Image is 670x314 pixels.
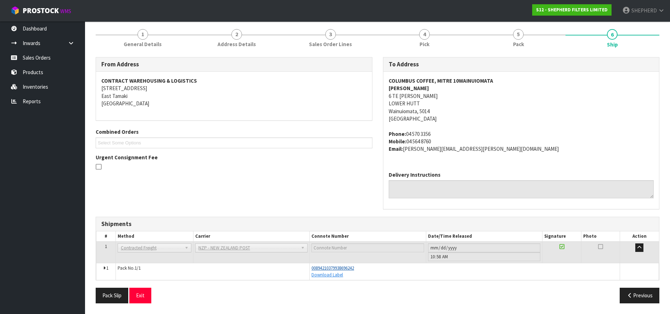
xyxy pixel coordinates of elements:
[389,61,654,68] h3: To Address
[96,231,116,242] th: #
[389,85,429,92] strong: [PERSON_NAME]
[116,263,310,280] td: Pack No.
[513,29,524,40] span: 5
[105,243,107,249] span: 1
[389,130,654,153] address: 04 570 3356 04 564 8760 [PERSON_NAME][EMAIL_ADDRESS][PERSON_NAME][DOMAIN_NAME]
[96,154,158,161] label: Urgent Consignment Fee
[101,221,654,227] h3: Shipments
[389,138,406,145] strong: mobile
[620,231,659,242] th: Action
[116,231,193,242] th: Method
[536,7,608,13] strong: S12 - SHEPHERD FILTERS LIMITED
[218,40,256,48] span: Address Details
[311,272,343,278] a: Download Label
[124,40,162,48] span: General Details
[311,243,424,252] input: Connote Number
[96,128,139,136] label: Combined Orders
[129,288,151,303] button: Exit
[101,77,367,108] address: [STREET_ADDRESS] East Tamaki [GEOGRAPHIC_DATA]
[581,231,620,242] th: Photo
[389,131,406,137] strong: phone
[631,7,657,14] span: SHEPHERD
[231,29,242,40] span: 2
[101,61,367,68] h3: From Address
[135,265,141,271] span: 1/1
[310,231,426,242] th: Connote Number
[420,40,429,48] span: Pick
[620,288,659,303] button: Previous
[11,6,19,15] img: cube-alt.png
[23,6,59,15] span: ProStock
[607,41,618,48] span: Ship
[389,171,440,178] label: Delivery Instructions
[96,52,659,308] span: Ship
[607,29,618,40] span: 6
[325,29,336,40] span: 3
[198,244,298,252] span: NZP - NEW ZEALAND POST
[419,29,430,40] span: 4
[121,244,182,252] span: Contracted Freight
[542,231,581,242] th: Signature
[96,288,128,303] button: Pack Slip
[311,265,354,271] a: 00894210379938696242
[309,40,352,48] span: Sales Order Lines
[513,40,524,48] span: Pack
[106,265,108,271] span: 1
[389,77,654,123] address: 6 TE [PERSON_NAME] LOWER HUTT Wainuiomata, 5014 [GEOGRAPHIC_DATA]
[389,145,403,152] strong: email
[137,29,148,40] span: 1
[101,77,197,84] strong: CONTRACT WAREHOUSING & LOGISTICS
[60,8,71,15] small: WMS
[389,77,493,84] strong: COLUMBUS COFFEE, MITRE 10WAINUIOMATA
[193,231,310,242] th: Carrier
[426,231,542,242] th: Date/Time Released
